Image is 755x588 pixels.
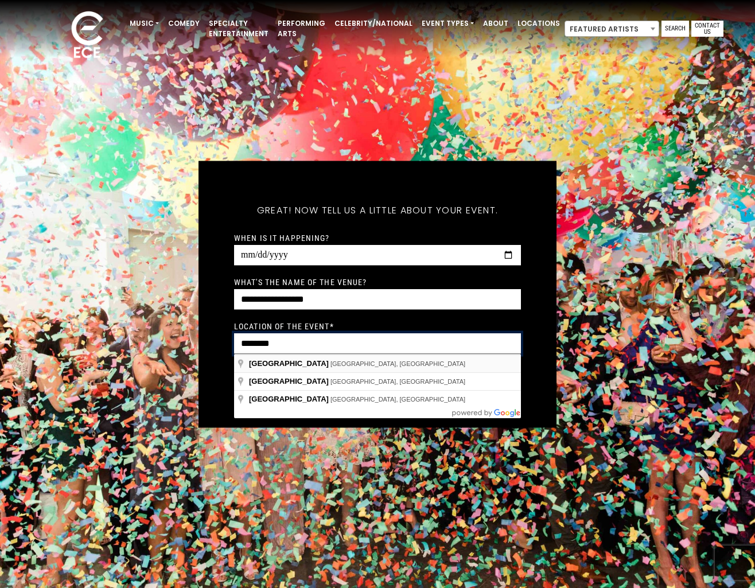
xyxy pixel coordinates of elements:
[417,14,478,33] a: Event Types
[164,14,204,33] a: Comedy
[234,321,334,331] label: Location of the event
[330,14,417,33] a: Celebrity/National
[565,21,659,37] span: Featured Artists
[234,232,330,243] label: When is it happening?
[273,14,330,44] a: Performing Arts
[234,277,367,287] label: What's the name of the venue?
[330,360,465,367] span: [GEOGRAPHIC_DATA], [GEOGRAPHIC_DATA]
[691,21,723,37] a: Contact Us
[330,396,465,403] span: [GEOGRAPHIC_DATA], [GEOGRAPHIC_DATA]
[565,21,659,37] span: Featured Artists
[249,395,329,403] span: [GEOGRAPHIC_DATA]
[478,14,513,33] a: About
[234,189,521,231] h5: Great! Now tell us a little about your event.
[59,8,116,64] img: ece_new_logo_whitev2-1.png
[249,359,329,368] span: [GEOGRAPHIC_DATA]
[513,14,565,33] a: Locations
[330,378,465,385] span: [GEOGRAPHIC_DATA], [GEOGRAPHIC_DATA]
[125,14,164,33] a: Music
[661,21,689,37] a: Search
[204,14,273,44] a: Specialty Entertainment
[249,377,329,385] span: [GEOGRAPHIC_DATA]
